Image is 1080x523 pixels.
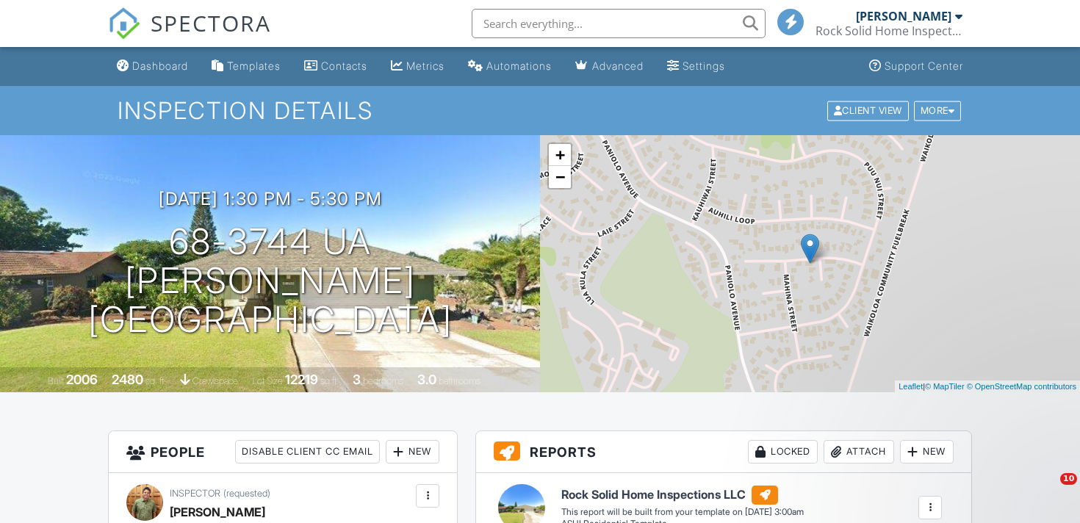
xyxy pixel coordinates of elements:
h3: Reports [476,431,971,473]
div: 3 [353,372,361,387]
div: Metrics [406,59,444,72]
span: bedrooms [363,375,403,386]
span: Inspector [170,488,220,499]
div: Client View [827,101,909,120]
div: Locked [748,440,818,464]
a: Dashboard [111,53,194,80]
span: Built [48,375,64,386]
div: More [914,101,962,120]
div: 12219 [285,372,318,387]
a: SPECTORA [108,20,271,51]
span: crawlspace [192,375,238,386]
div: 2006 [66,372,98,387]
a: Support Center [863,53,969,80]
span: Lot Size [252,375,283,386]
a: Settings [661,53,731,80]
h3: People [109,431,457,473]
iframe: Intercom live chat [1030,473,1065,508]
div: 3.0 [417,372,436,387]
a: Automations (Basic) [462,53,558,80]
span: sq. ft. [145,375,166,386]
div: [PERSON_NAME] [856,9,951,24]
h3: [DATE] 1:30 pm - 5:30 pm [159,189,382,209]
span: sq.ft. [320,375,339,386]
div: [PERSON_NAME] [170,501,265,523]
div: Contacts [321,59,367,72]
a: Metrics [385,53,450,80]
input: Search everything... [472,9,766,38]
div: New [386,440,439,464]
div: 2480 [112,372,143,387]
a: Contacts [298,53,373,80]
div: Settings [683,59,725,72]
div: Dashboard [132,59,188,72]
h1: Inspection Details [118,98,962,123]
div: Support Center [885,59,963,72]
a: Zoom in [549,144,571,166]
div: Disable Client CC Email [235,440,380,464]
h1: 68-3744 Ua [PERSON_NAME] [GEOGRAPHIC_DATA] [24,223,516,339]
div: Rock Solid Home Inspections LLC [816,24,962,38]
a: Client View [826,104,912,115]
a: Advanced [569,53,649,80]
a: Zoom out [549,166,571,188]
div: Advanced [592,59,644,72]
span: bathrooms [439,375,480,386]
h6: Rock Solid Home Inspections LLC [561,486,804,505]
span: 10 [1060,473,1077,485]
a: Templates [206,53,287,80]
div: This report will be built from your template on [DATE] 3:00am [561,506,804,518]
div: Automations [486,59,552,72]
span: (requested) [223,488,270,499]
div: Templates [227,59,281,72]
span: SPECTORA [151,7,271,38]
img: The Best Home Inspection Software - Spectora [108,7,140,40]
